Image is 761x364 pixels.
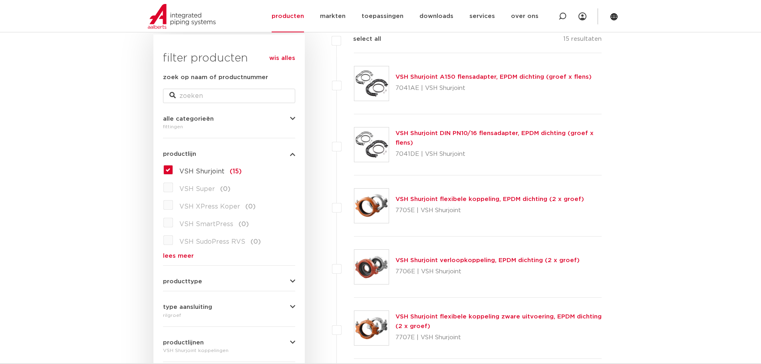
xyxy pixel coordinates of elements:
p: 7706E | VSH Shurjoint [395,265,580,278]
span: (0) [220,186,230,192]
img: Thumbnail for VSH Shurjoint A150 flensadapter, EPDM dichting (groef x flens) [354,66,389,101]
button: producttype [163,278,295,284]
span: productlijn [163,151,196,157]
span: (0) [250,239,261,245]
button: alle categorieën [163,116,295,122]
p: 15 resultaten [563,34,602,47]
img: Thumbnail for VSH Shurjoint verloopkoppeling, EPDM dichting (2 x groef) [354,250,389,284]
span: productlijnen [163,340,204,346]
span: type aansluiting [163,304,212,310]
a: VSH Shurjoint flexibele koppeling zware uitvoering, EPDM dichting (2 x groef) [395,314,602,329]
span: VSH Super [179,186,215,192]
a: wis alles [269,54,295,63]
span: VSH XPress Koper [179,203,240,210]
button: type aansluiting [163,304,295,310]
label: zoek op naam of productnummer [163,73,268,82]
p: 7705E | VSH Shurjoint [395,204,584,217]
span: alle categorieën [163,116,214,122]
button: productlijn [163,151,295,157]
a: VSH Shurjoint DIN PN10/16 flensadapter, EPDM dichting (groef x flens) [395,130,594,146]
div: rilgroef [163,310,295,320]
h3: filter producten [163,50,295,66]
p: 7041AE | VSH Shurjoint [395,82,592,95]
a: VSH Shurjoint A150 flensadapter, EPDM dichting (groef x flens) [395,74,592,80]
span: VSH SudoPress RVS [179,239,245,245]
span: (15) [230,168,242,175]
input: zoeken [163,89,295,103]
button: productlijnen [163,340,295,346]
img: Thumbnail for VSH Shurjoint flexibele koppeling, EPDM dichting (2 x groef) [354,189,389,223]
a: VSH Shurjoint flexibele koppeling, EPDM dichting (2 x groef) [395,196,584,202]
span: (0) [238,221,249,227]
p: 7041DE | VSH Shurjoint [395,148,602,161]
img: Thumbnail for VSH Shurjoint flexibele koppeling zware uitvoering, EPDM dichting (2 x groef) [354,311,389,345]
div: fittingen [163,122,295,131]
label: select all [341,34,381,44]
span: VSH Shurjoint [179,168,225,175]
a: VSH Shurjoint verloopkoppeling, EPDM dichting (2 x groef) [395,257,580,263]
span: VSH SmartPress [179,221,233,227]
span: (0) [245,203,256,210]
div: VSH Shurjoint koppelingen [163,346,295,355]
span: producttype [163,278,202,284]
a: lees meer [163,253,295,259]
img: Thumbnail for VSH Shurjoint DIN PN10/16 flensadapter, EPDM dichting (groef x flens) [354,127,389,162]
p: 7707E | VSH Shurjoint [395,331,602,344]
